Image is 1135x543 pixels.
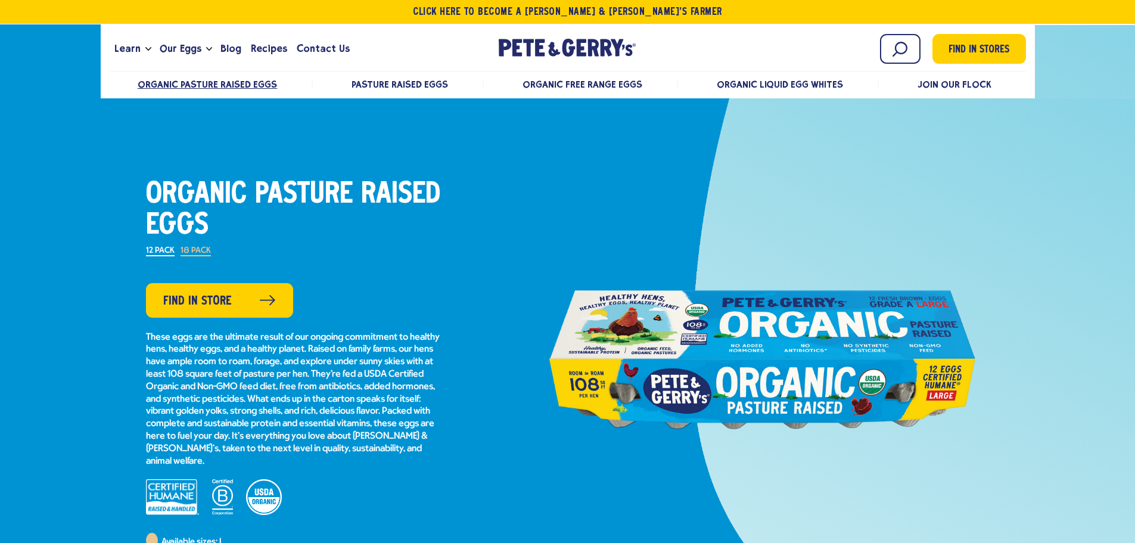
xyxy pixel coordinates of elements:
[216,33,246,65] a: Blog
[206,47,212,51] button: Open the dropdown menu for Our Eggs
[932,34,1026,64] a: Find in Stores
[146,179,444,241] h1: Organic Pasture Raised Eggs
[918,79,991,90] a: Join Our Flock
[146,247,175,256] label: 12 Pack
[138,79,278,90] a: Organic Pasture Raised Eggs
[246,33,292,65] a: Recipes
[717,79,844,90] a: Organic Liquid Egg Whites
[181,247,211,256] label: 18 Pack
[352,79,448,90] a: Pasture Raised Eggs
[110,33,145,65] a: Learn
[110,71,1026,97] nav: desktop product menu
[160,41,201,56] span: Our Eggs
[949,42,1009,58] span: Find in Stores
[146,331,444,468] p: These eggs are the ultimate result of our ongoing commitment to healthy hens, healthy eggs, and a...
[297,41,350,56] span: Contact Us
[220,41,241,56] span: Blog
[251,41,287,56] span: Recipes
[145,47,151,51] button: Open the dropdown menu for Learn
[292,33,355,65] a: Contact Us
[523,79,642,90] a: Organic Free Range Eggs
[880,34,921,64] input: Search
[146,283,293,318] a: Find in Store
[155,33,206,65] a: Our Eggs
[163,292,232,311] span: Find in Store
[114,41,141,56] span: Learn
